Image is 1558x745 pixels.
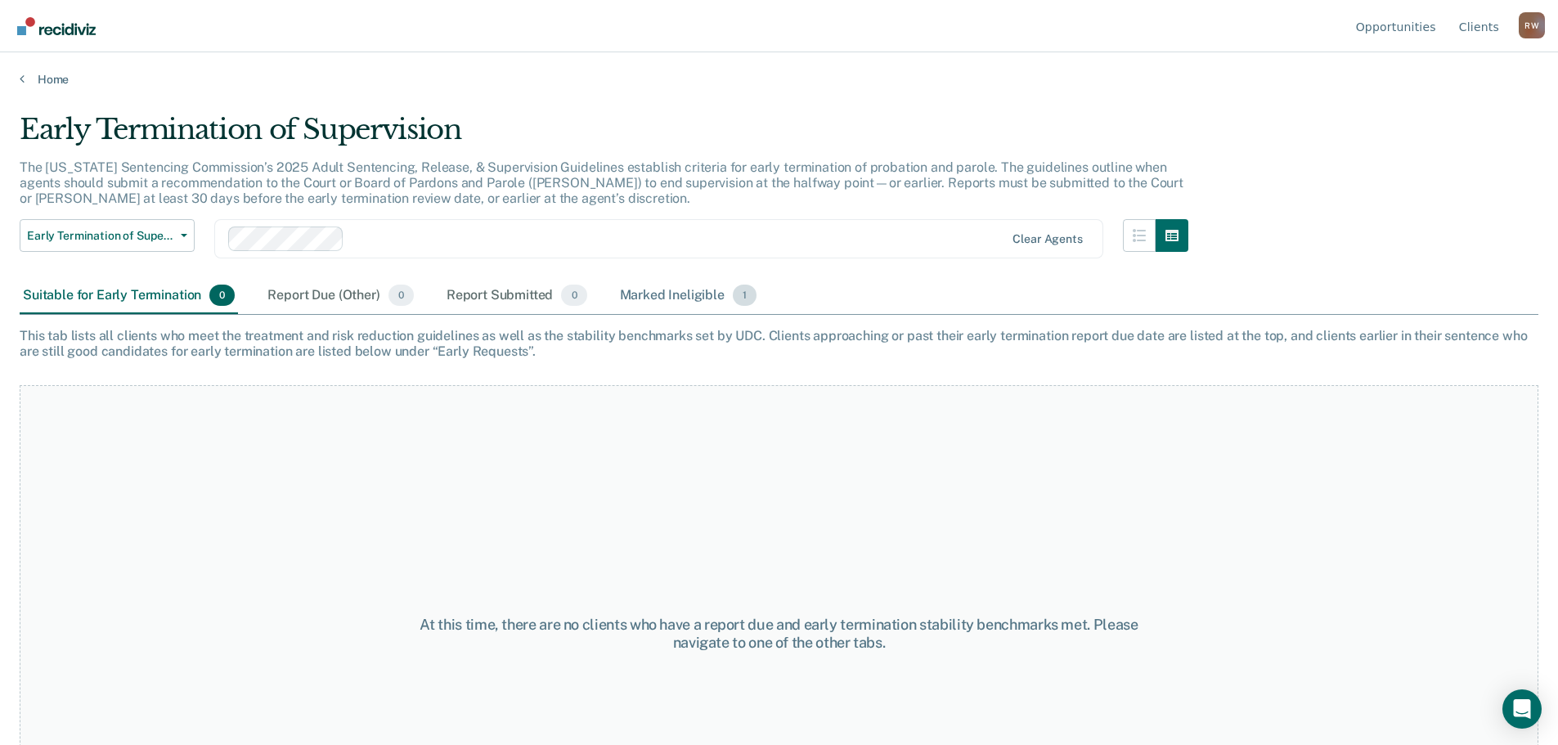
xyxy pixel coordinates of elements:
div: R W [1519,12,1545,38]
div: This tab lists all clients who meet the treatment and risk reduction guidelines as well as the st... [20,328,1538,359]
span: 0 [209,285,235,306]
div: Clear agents [1012,232,1082,246]
div: Report Due (Other)0 [264,278,416,314]
button: Early Termination of Supervision [20,219,195,252]
div: Open Intercom Messenger [1502,689,1542,729]
span: 1 [733,285,757,306]
div: Early Termination of Supervision [20,113,1188,159]
a: Home [20,72,1538,87]
span: 0 [561,285,586,306]
div: At this time, there are no clients who have a report due and early termination stability benchmar... [400,616,1159,651]
span: 0 [388,285,414,306]
p: The [US_STATE] Sentencing Commission’s 2025 Adult Sentencing, Release, & Supervision Guidelines e... [20,159,1183,206]
div: Suitable for Early Termination0 [20,278,238,314]
div: Report Submitted0 [443,278,590,314]
span: Early Termination of Supervision [27,229,174,243]
button: Profile dropdown button [1519,12,1545,38]
img: Recidiviz [17,17,96,35]
div: Marked Ineligible1 [617,278,761,314]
